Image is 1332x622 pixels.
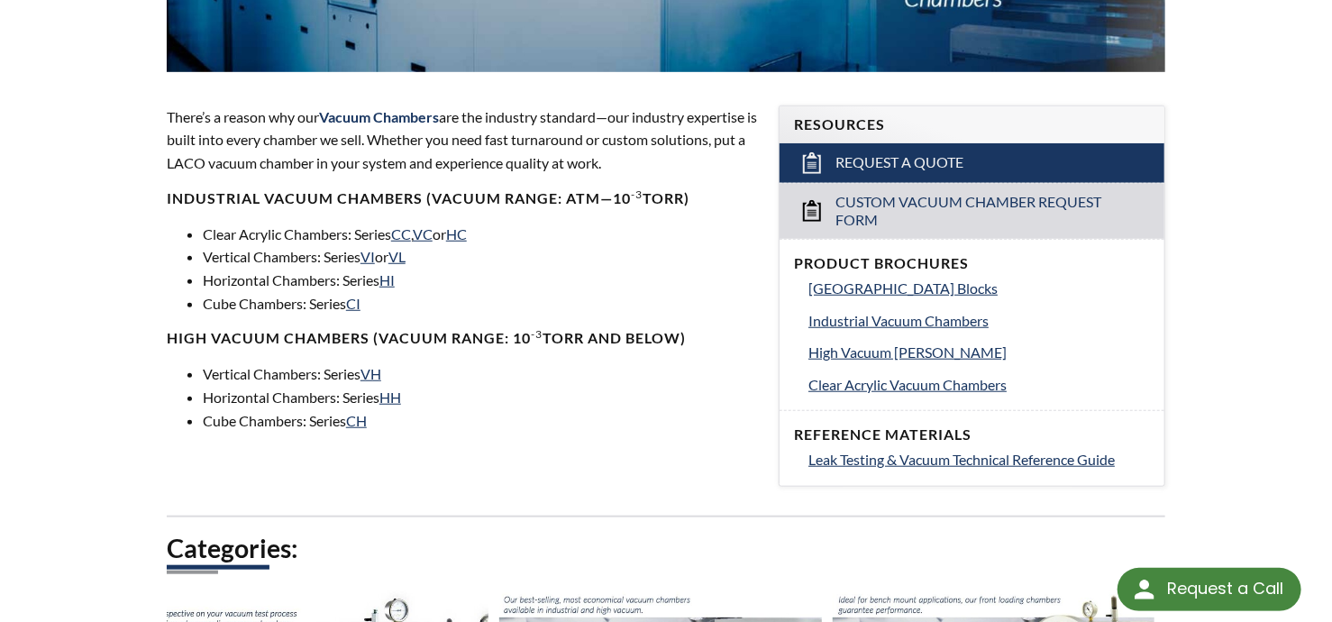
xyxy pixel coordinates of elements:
[808,451,1115,468] span: Leak Testing & Vacuum Technical Reference Guide
[167,532,1165,565] h2: Categories:
[391,225,411,242] a: CC
[836,153,964,172] span: Request a Quote
[794,425,1150,444] h4: Reference Materials
[1130,575,1159,604] img: round button
[346,295,360,312] a: CI
[360,365,381,382] a: VH
[203,386,757,409] li: Horizontal Chambers: Series
[780,143,1164,183] a: Request a Quote
[413,225,433,242] a: VC
[203,223,757,246] li: Clear Acrylic Chambers: Series , or
[808,309,1150,333] a: Industrial Vacuum Chambers
[346,412,367,429] a: CH
[379,389,401,406] a: HH
[808,312,989,329] span: Industrial Vacuum Chambers
[203,409,757,433] li: Cube Chambers: Series
[203,362,757,386] li: Vertical Chambers: Series
[808,376,1007,393] span: Clear Acrylic Vacuum Chambers
[808,277,1150,300] a: [GEOGRAPHIC_DATA] Blocks
[836,193,1109,231] span: Custom Vacuum Chamber Request Form
[808,279,998,297] span: [GEOGRAPHIC_DATA] Blocks
[203,245,757,269] li: Vertical Chambers: Series or
[167,189,757,208] h4: Industrial Vacuum Chambers (vacuum range: atm—10 Torr)
[794,115,1150,134] h4: Resources
[808,341,1150,364] a: High Vacuum [PERSON_NAME]
[360,248,375,265] a: VI
[203,269,757,292] li: Horizontal Chambers: Series
[808,373,1150,397] a: Clear Acrylic Vacuum Chambers
[794,254,1150,273] h4: Product Brochures
[319,108,439,125] span: Vacuum Chambers
[203,292,757,316] li: Cube Chambers: Series
[631,188,643,201] sup: -3
[379,271,395,288] a: HI
[446,225,467,242] a: HC
[808,448,1150,471] a: Leak Testing & Vacuum Technical Reference Guide
[531,327,543,341] sup: -3
[1167,568,1283,609] div: Request a Call
[167,105,757,175] p: There’s a reason why our are the industry standard—our industry expertise is built into every cha...
[1118,568,1301,611] div: Request a Call
[388,248,406,265] a: VL
[808,343,1007,361] span: High Vacuum [PERSON_NAME]
[167,329,757,348] h4: High Vacuum Chambers (Vacuum range: 10 Torr and below)
[780,183,1164,240] a: Custom Vacuum Chamber Request Form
